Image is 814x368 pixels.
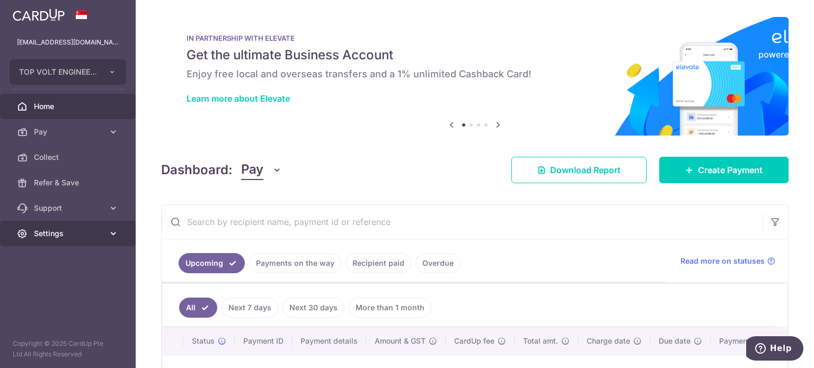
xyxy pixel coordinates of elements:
a: Create Payment [659,157,789,183]
a: Next 7 days [222,298,278,318]
span: Support [34,203,104,213]
th: Payment details [292,327,366,355]
a: Payments on the way [249,253,341,273]
a: Upcoming [179,253,245,273]
iframe: Opens a widget where you can find more information [746,336,803,363]
span: Amount & GST [375,336,426,346]
span: Total amt. [523,336,558,346]
span: Status [192,336,215,346]
p: [EMAIL_ADDRESS][DOMAIN_NAME] [17,37,119,48]
span: Collect [34,152,104,163]
a: Next 30 days [282,298,344,318]
span: Download Report [550,164,621,176]
span: Charge date [587,336,630,346]
button: Pay [241,160,282,180]
span: TOP VOLT ENGINEERING PTE. LTD. [19,67,98,77]
span: CardUp fee [454,336,494,346]
a: Overdue [415,253,461,273]
th: Payment method [711,327,791,355]
span: Pay [241,160,263,180]
img: CardUp [13,8,65,21]
a: Recipient paid [346,253,411,273]
span: Read more on statuses [680,256,765,266]
span: Due date [659,336,691,346]
span: Create Payment [698,164,763,176]
a: Download Report [511,157,647,183]
span: Pay [34,127,104,137]
span: Home [34,101,104,112]
a: Learn more about Elevate [187,93,290,104]
button: TOP VOLT ENGINEERING PTE. LTD. [10,59,126,85]
a: Read more on statuses [680,256,775,266]
img: Renovation banner [161,17,789,136]
input: Search by recipient name, payment id or reference [162,205,763,239]
h4: Dashboard: [161,160,233,179]
h5: Get the ultimate Business Account [187,47,763,64]
span: Settings [34,228,104,239]
a: All [179,298,217,318]
h6: Enjoy free local and overseas transfers and a 1% unlimited Cashback Card! [187,68,763,80]
span: Refer & Save [34,177,104,188]
a: More than 1 month [349,298,431,318]
p: IN PARTNERSHIP WITH ELEVATE [187,34,763,42]
th: Payment ID [235,327,292,355]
